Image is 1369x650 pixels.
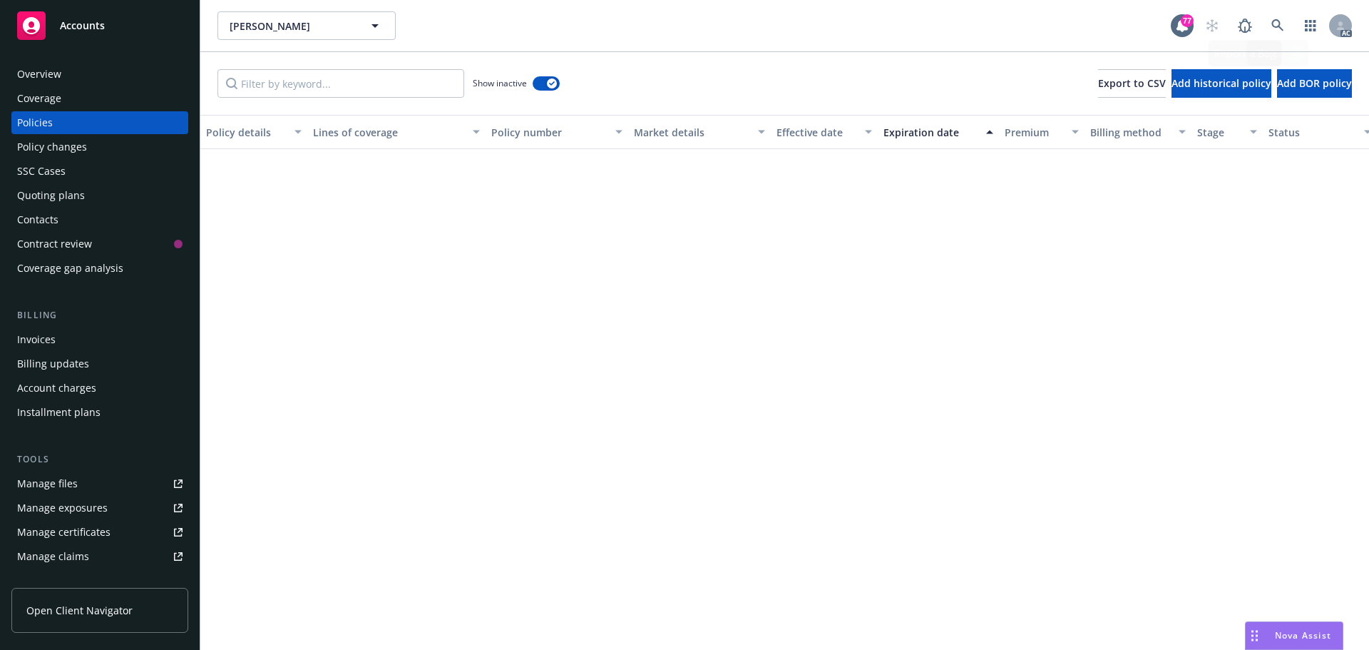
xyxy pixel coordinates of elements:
[17,472,78,495] div: Manage files
[17,136,87,158] div: Policy changes
[11,521,188,544] a: Manage certificates
[11,160,188,183] a: SSC Cases
[1275,629,1331,641] span: Nova Assist
[17,328,56,351] div: Invoices
[11,308,188,323] div: Billing
[1198,11,1226,40] a: Start snowing
[1268,125,1355,140] div: Status
[1246,622,1263,649] div: Drag to move
[17,160,66,183] div: SSC Cases
[1191,115,1263,149] button: Stage
[634,125,749,140] div: Market details
[999,115,1085,149] button: Premium
[230,19,353,34] span: [PERSON_NAME]
[1171,76,1271,90] span: Add historical policy
[1181,14,1194,27] div: 77
[11,452,188,467] div: Tools
[486,115,628,149] button: Policy number
[11,6,188,46] a: Accounts
[17,257,123,280] div: Coverage gap analysis
[17,377,96,400] div: Account charges
[313,125,464,140] div: Lines of coverage
[17,63,61,86] div: Overview
[1171,69,1271,98] button: Add historical policy
[776,125,856,140] div: Effective date
[26,603,133,618] span: Open Client Navigator
[11,545,188,568] a: Manage claims
[1005,125,1063,140] div: Premium
[11,497,188,519] a: Manage exposures
[1263,11,1292,40] a: Search
[17,233,92,255] div: Contract review
[307,115,486,149] button: Lines of coverage
[11,352,188,375] a: Billing updates
[1085,115,1191,149] button: Billing method
[11,328,188,351] a: Invoices
[1277,76,1352,90] span: Add BOR policy
[1197,125,1241,140] div: Stage
[11,233,188,255] a: Contract review
[1231,11,1259,40] a: Report a Bug
[878,115,999,149] button: Expiration date
[11,136,188,158] a: Policy changes
[11,208,188,231] a: Contacts
[206,125,286,140] div: Policy details
[1098,69,1166,98] button: Export to CSV
[217,11,396,40] button: [PERSON_NAME]
[60,20,105,31] span: Accounts
[11,377,188,400] a: Account charges
[17,569,84,592] div: Manage BORs
[11,401,188,424] a: Installment plans
[200,115,307,149] button: Policy details
[17,208,58,231] div: Contacts
[11,63,188,86] a: Overview
[17,352,89,375] div: Billing updates
[883,125,978,140] div: Expiration date
[217,69,464,98] input: Filter by keyword...
[1296,11,1325,40] a: Switch app
[1098,76,1166,90] span: Export to CSV
[473,77,527,89] span: Show inactive
[17,545,89,568] div: Manage claims
[11,257,188,280] a: Coverage gap analysis
[11,184,188,207] a: Quoting plans
[17,497,108,519] div: Manage exposures
[17,87,61,110] div: Coverage
[1090,125,1170,140] div: Billing method
[11,472,188,495] a: Manage files
[17,184,85,207] div: Quoting plans
[1245,621,1343,650] button: Nova Assist
[771,115,878,149] button: Effective date
[11,87,188,110] a: Coverage
[11,569,188,592] a: Manage BORs
[1277,69,1352,98] button: Add BOR policy
[17,111,53,134] div: Policies
[11,111,188,134] a: Policies
[491,125,607,140] div: Policy number
[628,115,771,149] button: Market details
[17,401,101,424] div: Installment plans
[17,521,111,544] div: Manage certificates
